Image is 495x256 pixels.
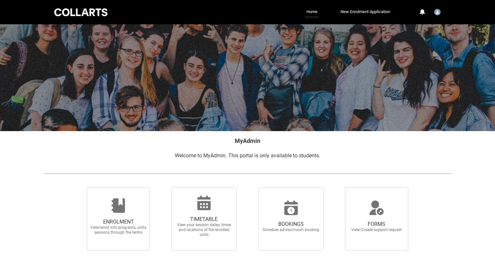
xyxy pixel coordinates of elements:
[348,227,405,232] span: View/Create support request
[43,136,452,145] h2: MyAdmin
[339,7,392,17] a: New Enrolment Application
[90,225,147,235] span: View/enrol into programs, units, sessions through the terms
[175,223,233,237] span: View your session dates, times and locations of the enrolled units
[175,216,233,223] span: TIMETABLE
[305,7,319,17] a: Home
[175,152,320,159] span: Welcome to MyAdmin. This portal is only available to students.
[348,221,405,227] span: FORMS
[432,6,442,17] button: User Profile Student.hsalisb.20241416
[262,227,320,232] span: Schedule advisor/room booking
[434,9,441,15] img: Student.hsalisb.20241416
[262,221,320,227] span: BOOKINGS
[90,219,147,225] span: ENROLMENT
